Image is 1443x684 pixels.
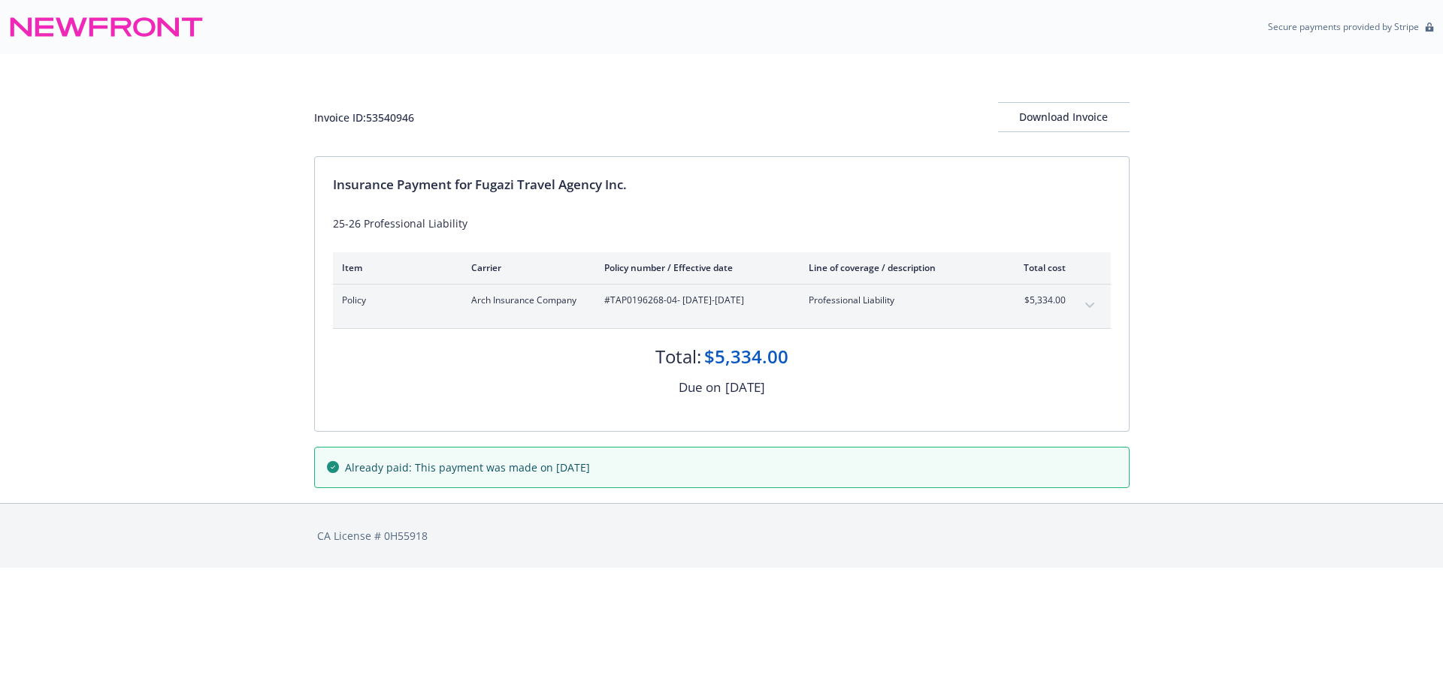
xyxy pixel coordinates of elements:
[604,261,785,274] div: Policy number / Effective date
[1009,261,1066,274] div: Total cost
[998,102,1130,132] button: Download Invoice
[342,261,447,274] div: Item
[679,378,721,397] div: Due on
[345,460,590,475] span: Already paid: This payment was made on [DATE]
[725,378,765,397] div: [DATE]
[333,215,1111,231] div: 25-26 Professional Liability
[809,261,985,274] div: Line of coverage / description
[655,344,701,369] div: Total:
[1268,20,1419,33] p: Secure payments provided by Stripe
[998,103,1130,131] div: Download Invoice
[333,175,1111,194] div: Insurance Payment for Fugazi Travel Agency Inc.
[471,294,580,307] span: Arch Insurance Company
[317,528,1127,544] div: CA License # 0H55918
[314,110,414,125] div: Invoice ID: 53540946
[1078,294,1102,318] button: expand content
[1009,294,1066,307] span: $5,334.00
[471,261,580,274] div: Carrier
[809,294,985,307] span: Professional Liability
[704,344,788,369] div: $5,334.00
[342,294,447,307] span: Policy
[604,294,785,307] span: #TAP0196268-04 - [DATE]-[DATE]
[333,285,1111,328] div: PolicyArch Insurance Company#TAP0196268-04- [DATE]-[DATE]Professional Liability$5,334.00expand co...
